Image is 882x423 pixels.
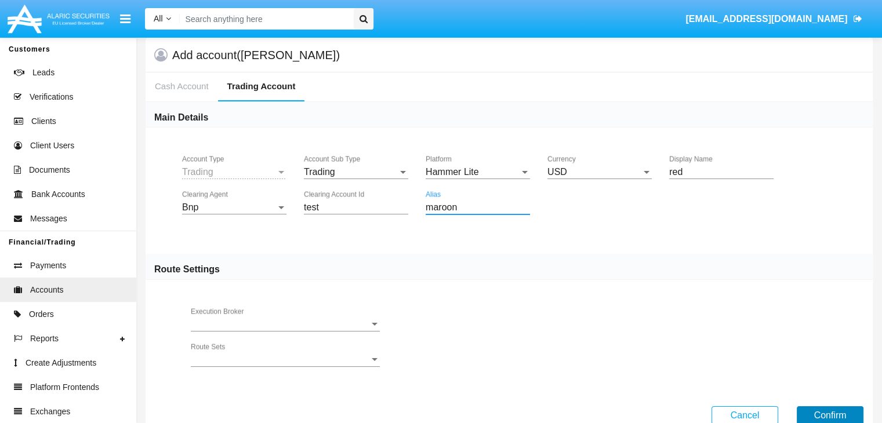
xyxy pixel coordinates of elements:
[154,263,220,276] h6: Route Settings
[30,213,67,225] span: Messages
[680,3,868,35] a: [EMAIL_ADDRESS][DOMAIN_NAME]
[29,164,70,176] span: Documents
[154,14,163,23] span: All
[182,202,198,212] span: Bnp
[145,13,180,25] a: All
[154,111,208,124] h6: Main Details
[191,355,369,365] span: Route Sets
[31,188,85,200] span: Bank Accounts
[172,50,340,60] h5: Add account ([PERSON_NAME])
[29,308,54,320] span: Orders
[30,260,66,272] span: Payments
[426,167,479,177] span: Hammer Lite
[547,167,567,177] span: USD
[31,115,56,127] span: Clients
[182,167,213,177] span: Trading
[304,167,335,177] span: Trading
[30,91,73,103] span: Verifications
[191,319,369,330] span: Execution Broker
[30,381,99,393] span: Platform Frontends
[26,357,96,369] span: Create Adjustments
[30,406,70,418] span: Exchanges
[30,333,59,345] span: Reports
[180,8,350,30] input: Search
[6,2,111,36] img: Logo image
[30,140,74,152] span: Client Users
[30,284,64,296] span: Accounts
[685,14,847,24] span: [EMAIL_ADDRESS][DOMAIN_NAME]
[32,67,55,79] span: Leads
